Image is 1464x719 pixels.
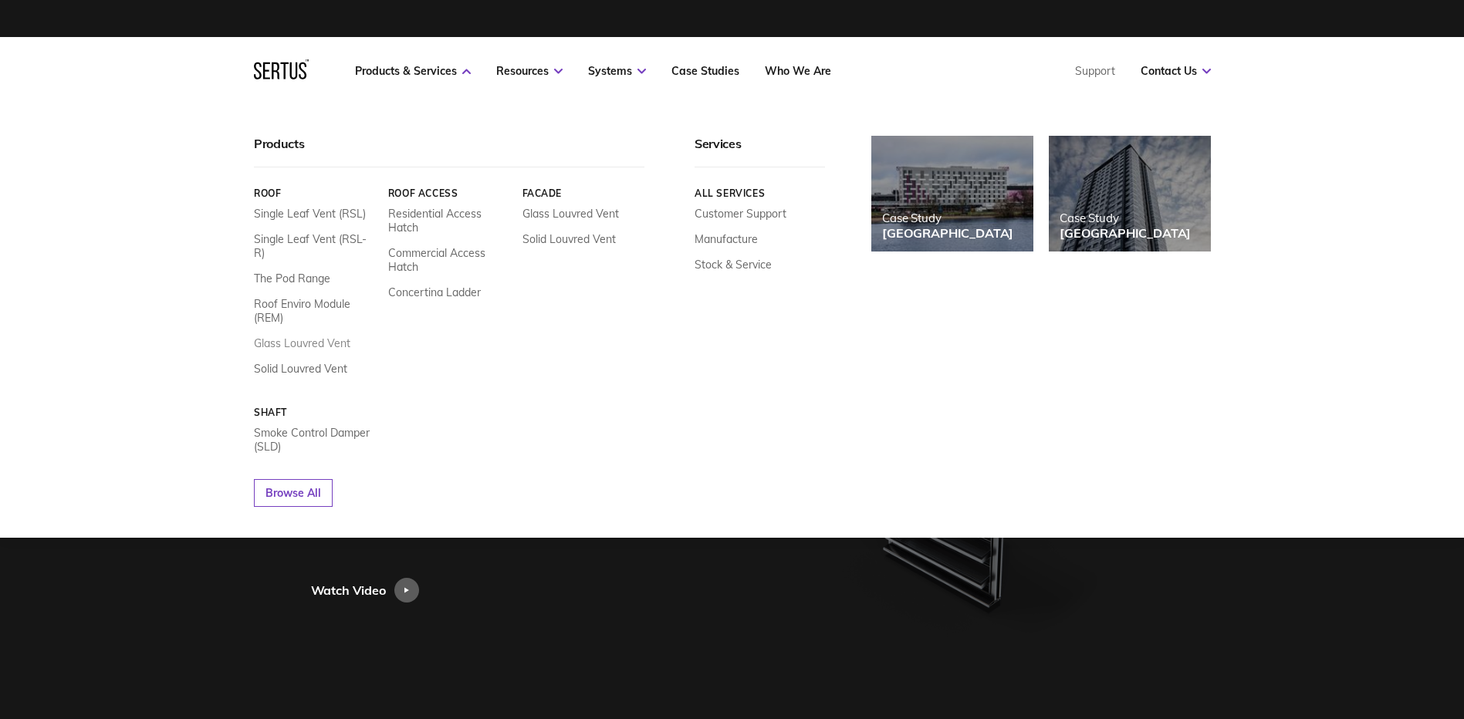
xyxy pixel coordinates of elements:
[1186,540,1464,719] iframe: Chat Widget
[695,136,825,167] div: Services
[522,207,618,221] a: Glass Louvred Vent
[387,285,480,299] a: Concertina Ladder
[695,207,786,221] a: Customer Support
[254,362,347,376] a: Solid Louvred Vent
[695,232,758,246] a: Manufacture
[695,258,772,272] a: Stock & Service
[522,232,615,246] a: Solid Louvred Vent
[1141,64,1211,78] a: Contact Us
[355,64,471,78] a: Products & Services
[254,187,377,199] a: Roof
[254,336,350,350] a: Glass Louvred Vent
[1060,211,1191,225] div: Case Study
[254,479,333,507] a: Browse All
[1075,64,1115,78] a: Support
[254,136,644,167] div: Products
[1060,225,1191,241] div: [GEOGRAPHIC_DATA]
[387,246,510,274] a: Commercial Access Hatch
[496,64,563,78] a: Resources
[765,64,831,78] a: Who We Are
[695,187,825,199] a: All services
[254,272,330,285] a: The Pod Range
[882,211,1013,225] div: Case Study
[871,136,1033,251] a: Case Study[GEOGRAPHIC_DATA]
[882,225,1013,241] div: [GEOGRAPHIC_DATA]
[387,207,510,235] a: Residential Access Hatch
[254,232,377,260] a: Single Leaf Vent (RSL-R)
[671,64,739,78] a: Case Studies
[254,207,366,221] a: Single Leaf Vent (RSL)
[387,187,510,199] a: Roof Access
[254,297,377,325] a: Roof Enviro Module (REM)
[522,187,644,199] a: Facade
[254,407,377,418] a: Shaft
[1049,136,1211,251] a: Case Study[GEOGRAPHIC_DATA]
[588,64,646,78] a: Systems
[254,426,377,454] a: Smoke Control Damper (SLD)
[311,578,386,603] div: Watch Video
